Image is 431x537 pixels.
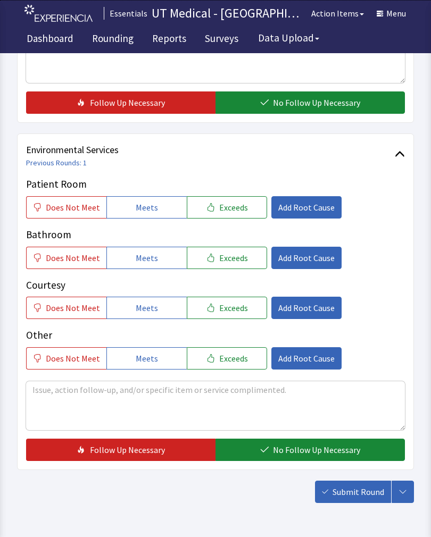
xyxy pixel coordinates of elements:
[187,196,267,219] button: Exceeds
[46,251,100,264] span: Does Not Meet
[152,5,305,22] p: UT Medical - [GEOGRAPHIC_DATA][US_STATE]
[215,439,405,461] button: No Follow Up Necessary
[187,347,267,370] button: Exceeds
[26,439,215,461] button: Follow Up Necessary
[278,251,335,264] span: Add Root Cause
[46,201,100,214] span: Does Not Meet
[26,278,405,293] p: Courtesy
[19,27,81,53] a: Dashboard
[273,443,360,456] span: No Follow Up Necessary
[215,91,405,114] button: No Follow Up Necessary
[106,347,187,370] button: Meets
[278,352,335,365] span: Add Root Cause
[26,91,215,114] button: Follow Up Necessary
[24,5,93,22] img: experiencia_logo.png
[273,96,360,109] span: No Follow Up Necessary
[26,177,405,192] p: Patient Room
[187,247,267,269] button: Exceeds
[305,3,370,24] button: Action Items
[26,247,106,269] button: Does Not Meet
[252,28,326,48] button: Data Upload
[271,247,342,269] button: Add Root Cause
[26,347,106,370] button: Does Not Meet
[26,328,405,343] p: Other
[219,301,248,314] span: Exceeds
[136,301,158,314] span: Meets
[26,196,106,219] button: Does Not Meet
[219,352,248,365] span: Exceeds
[278,201,335,214] span: Add Root Cause
[197,27,246,53] a: Surveys
[90,96,165,109] span: Follow Up Necessary
[271,347,342,370] button: Add Root Cause
[144,27,194,53] a: Reports
[46,301,100,314] span: Does Not Meet
[333,485,384,498] span: Submit Round
[278,301,335,314] span: Add Root Cause
[136,251,158,264] span: Meets
[106,196,187,219] button: Meets
[271,196,342,219] button: Add Root Cause
[46,352,100,365] span: Does Not Meet
[84,27,142,53] a: Rounding
[136,352,158,365] span: Meets
[187,297,267,319] button: Exceeds
[219,201,248,214] span: Exceeds
[370,3,412,24] button: Menu
[106,247,187,269] button: Meets
[26,297,106,319] button: Does Not Meet
[90,443,165,456] span: Follow Up Necessary
[315,481,391,503] button: Submit Round
[219,251,248,264] span: Exceeds
[271,297,342,319] button: Add Root Cause
[26,227,405,242] p: Bathroom
[104,7,147,20] div: Essentials
[26,158,87,167] a: Previous Rounds: 1
[106,297,187,319] button: Meets
[26,142,395,157] span: Environmental Services
[136,201,158,214] span: Meets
